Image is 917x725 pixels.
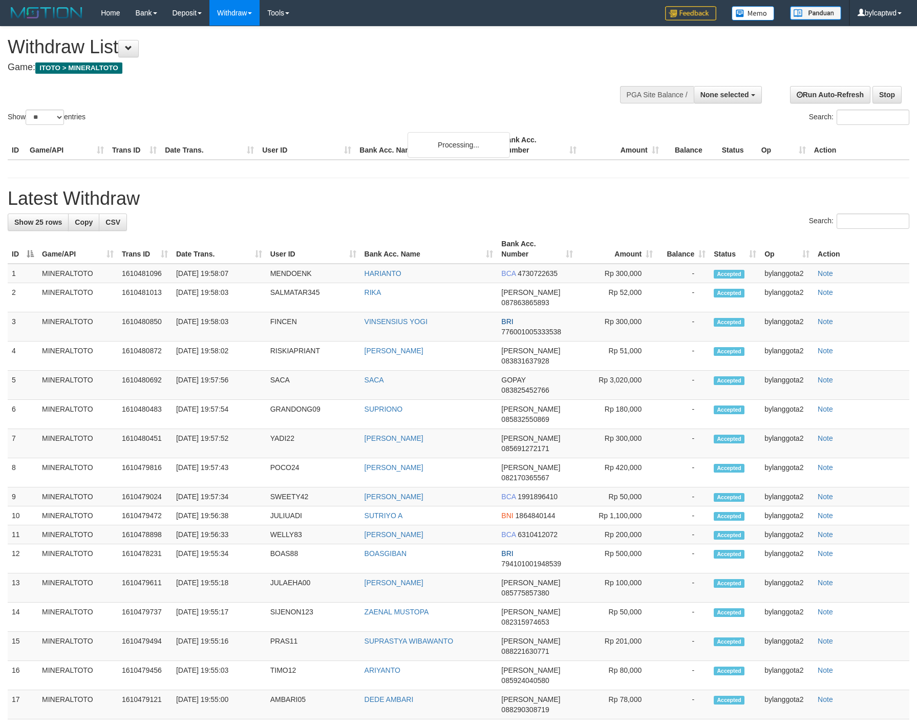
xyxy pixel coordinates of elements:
[760,312,814,342] td: bylanggota2
[501,666,560,674] span: [PERSON_NAME]
[8,37,601,57] h1: Withdraw List
[266,603,360,632] td: SIJENON123
[501,386,549,394] span: Copy 083825452766 to clipboard
[118,264,172,283] td: 1610481096
[714,406,744,414] span: Accepted
[161,131,258,160] th: Date Trans.
[38,371,118,400] td: MINERALTOTO
[266,312,360,342] td: FINCEN
[760,506,814,525] td: bylanggota2
[8,110,86,125] label: Show entries
[657,573,710,603] td: -
[714,512,744,521] span: Accepted
[8,62,601,73] h4: Game:
[266,283,360,312] td: SALMATAR345
[360,234,498,264] th: Bank Acc. Name: activate to sort column ascending
[498,131,580,160] th: Bank Acc. Number
[818,405,833,413] a: Note
[577,525,657,544] td: Rp 200,000
[714,347,744,356] span: Accepted
[172,234,266,264] th: Date Trans.: activate to sort column ascending
[790,6,841,20] img: panduan.png
[118,603,172,632] td: 1610479737
[818,549,833,558] a: Note
[760,525,814,544] td: bylanggota2
[365,695,414,703] a: DEDE AMBARI
[818,288,833,296] a: Note
[501,376,525,384] span: GOPAY
[118,661,172,690] td: 1610479456
[266,458,360,487] td: POCO24
[501,288,560,296] span: [PERSON_NAME]
[8,525,38,544] td: 11
[266,264,360,283] td: MENDOENK
[657,342,710,371] td: -
[8,632,38,661] td: 15
[501,647,549,655] span: Copy 088221630771 to clipboard
[714,435,744,443] span: Accepted
[657,234,710,264] th: Balance: activate to sort column ascending
[872,86,902,103] a: Stop
[818,579,833,587] a: Note
[38,661,118,690] td: MINERALTOTO
[818,511,833,520] a: Note
[365,579,423,587] a: [PERSON_NAME]
[108,131,161,160] th: Trans ID
[266,429,360,458] td: YADI22
[714,608,744,617] span: Accepted
[657,283,710,312] td: -
[714,376,744,385] span: Accepted
[577,283,657,312] td: Rp 52,000
[266,632,360,661] td: PRAS11
[501,589,549,597] span: Copy 085775857380 to clipboard
[818,434,833,442] a: Note
[501,560,561,568] span: Copy 794101001948539 to clipboard
[818,530,833,539] a: Note
[8,283,38,312] td: 2
[8,458,38,487] td: 8
[266,371,360,400] td: SACA
[577,573,657,603] td: Rp 100,000
[501,357,549,365] span: Copy 083831637928 to clipboard
[501,493,516,501] span: BCA
[620,86,694,103] div: PGA Site Balance /
[818,347,833,355] a: Note
[172,312,266,342] td: [DATE] 19:58:03
[172,661,266,690] td: [DATE] 19:55:03
[118,487,172,506] td: 1610479024
[809,110,909,125] label: Search:
[518,493,558,501] span: Copy 1991896410 to clipboard
[75,218,93,226] span: Copy
[818,376,833,384] a: Note
[760,573,814,603] td: bylanggota2
[172,690,266,719] td: [DATE] 19:55:00
[818,637,833,645] a: Note
[365,434,423,442] a: [PERSON_NAME]
[714,493,744,502] span: Accepted
[714,637,744,646] span: Accepted
[810,131,909,160] th: Action
[657,312,710,342] td: -
[365,288,381,296] a: RIKA
[497,234,577,264] th: Bank Acc. Number: activate to sort column ascending
[760,632,814,661] td: bylanggota2
[501,695,560,703] span: [PERSON_NAME]
[365,608,429,616] a: ZAENAL MUSTOPA
[818,463,833,472] a: Note
[577,400,657,429] td: Rp 180,000
[501,530,516,539] span: BCA
[8,214,69,231] a: Show 25 rows
[14,218,62,226] span: Show 25 rows
[501,608,560,616] span: [PERSON_NAME]
[577,690,657,719] td: Rp 78,000
[657,661,710,690] td: -
[760,603,814,632] td: bylanggota2
[760,458,814,487] td: bylanggota2
[657,690,710,719] td: -
[760,661,814,690] td: bylanggota2
[501,637,560,645] span: [PERSON_NAME]
[172,371,266,400] td: [DATE] 19:57:56
[809,214,909,229] label: Search:
[38,573,118,603] td: MINERALTOTO
[38,506,118,525] td: MINERALTOTO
